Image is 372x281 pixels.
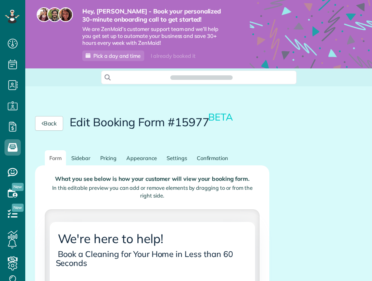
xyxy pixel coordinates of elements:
[70,116,234,129] h2: Edit Booking Form #15977
[82,50,144,61] a: Pick a day and time
[192,150,233,166] a: Confirmation
[37,7,51,22] img: maria-72a9807cf96188c08ef61303f053569d2e2a8a1cde33d635c8a3ac13582a053d.jpg
[208,111,233,123] small: BETA
[47,7,62,22] img: jorge-587dff0eeaa6aab1f244e6dc62b8924c3b6ad411094392a53c71c6c4a576187d.jpg
[96,150,121,166] a: Pricing
[12,183,24,191] span: New
[162,150,192,166] a: Settings
[67,150,95,166] a: Sidebar
[58,7,73,22] img: michelle-19f622bdf1676172e81f8f8fba1fb50e276960ebfe0243fe18214015130c80e4.jpg
[146,51,200,61] div: I already booked it
[56,247,233,270] span: Book a Cleaning for Your Home in Less than 60 Seconds
[56,229,169,248] span: We're here to help!
[122,150,161,166] a: Appearance
[45,150,66,166] a: Form
[51,184,253,200] p: In this editable preview you can add or remove elements by dragging to or from the right side.
[82,7,225,23] strong: Hey, [PERSON_NAME] - Book your personalized 30-minute onboarding call to get started!
[35,116,63,131] a: Back
[51,176,253,182] p: What you see below is how your customer will view your booking form.
[12,204,24,212] span: New
[178,73,225,81] span: Search ZenMaid…
[93,53,141,59] span: Pick a day and time
[82,26,225,46] span: We are ZenMaid’s customer support team and we’ll help you get set up to automate your business an...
